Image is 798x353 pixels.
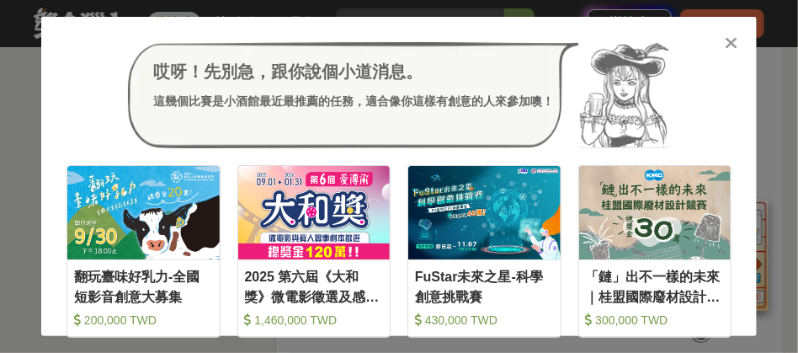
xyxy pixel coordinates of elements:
[579,42,670,148] img: Avatar
[408,166,561,259] img: Cover Image
[153,93,554,110] div: 這幾個比賽是小酒館最近最推薦的任務，適合像你這樣有創意的人來參加噢！
[153,59,554,84] div: 哎呀！先別急，跟你說個小道消息。
[578,165,732,338] a: Cover Image「鏈」出不一樣的未來｜桂盟國際廢材設計競賽 300,000 TWD
[415,267,554,305] div: FuStar未來之星-科學創意挑戰賽
[579,166,731,259] img: Cover Image
[415,312,554,329] div: 430,000 TWD
[245,312,384,329] div: 1,460,000 TWD
[237,165,391,338] a: Cover Image2025 第六屆《大和獎》微電影徵選及感人實事分享 1,460,000 TWD
[586,312,725,329] div: 300,000 TWD
[586,267,725,305] div: 「鏈」出不一樣的未來｜桂盟國際廢材設計競賽
[238,166,391,259] img: Cover Image
[407,165,561,338] a: Cover ImageFuStar未來之星-科學創意挑戰賽 430,000 TWD
[66,165,221,338] a: Cover Image翻玩臺味好乳力-全國短影音創意大募集 200,000 TWD
[74,267,213,305] div: 翻玩臺味好乳力-全國短影音創意大募集
[74,312,213,329] div: 200,000 TWD
[67,166,220,259] img: Cover Image
[245,267,384,305] div: 2025 第六屆《大和獎》微電影徵選及感人實事分享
